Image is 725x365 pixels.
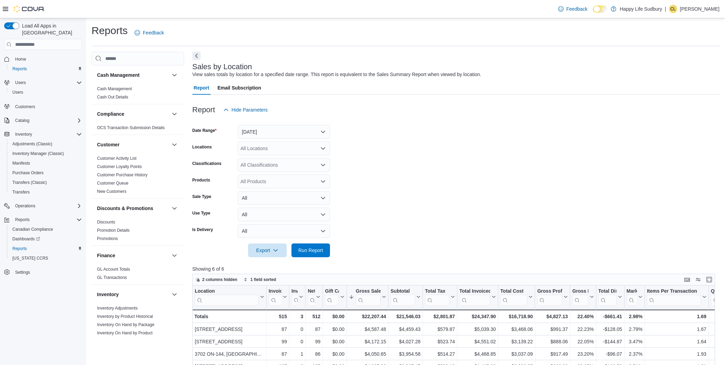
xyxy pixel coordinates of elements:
[325,325,344,333] div: $0.00
[1,101,85,111] button: Customers
[647,312,706,321] div: 1.69
[192,194,211,199] label: Sale Type
[12,268,33,277] a: Settings
[500,325,533,333] div: $3,468.06
[170,251,179,260] button: Finance
[97,205,153,212] h3: Discounts & Promotions
[97,111,169,117] button: Compliance
[194,81,209,95] span: Report
[391,288,420,306] button: Subtotal
[598,325,622,333] div: -$128.05
[647,337,706,346] div: 1.64
[97,172,148,178] span: Customer Purchase History
[10,159,82,167] span: Manifests
[308,325,320,333] div: 87
[15,270,30,275] span: Settings
[356,288,381,306] div: Gross Sales
[12,130,82,138] span: Inventory
[12,90,23,95] span: Users
[537,350,568,358] div: $917.49
[10,188,32,196] a: Transfers
[325,350,344,358] div: $0.00
[572,288,588,306] div: Gross Margin
[572,288,594,306] button: Gross Margin
[572,312,594,321] div: 22.40%
[7,149,85,158] button: Inventory Manager (Classic)
[694,275,702,284] button: Display options
[10,65,30,73] a: Reports
[627,288,642,306] button: Markdown Percent
[268,350,287,358] div: 87
[192,265,720,272] p: Showing 6 of 6
[97,267,130,272] span: GL Account Totals
[7,139,85,149] button: Adjustments (Classic)
[192,106,215,114] h3: Report
[97,173,148,177] a: Customer Purchase History
[7,187,85,197] button: Transfers
[10,65,82,73] span: Reports
[192,144,212,150] label: Locations
[349,312,386,321] div: $22,207.44
[97,291,119,298] h3: Inventory
[192,161,222,166] label: Classifications
[425,288,449,306] div: Total Tax
[195,288,259,295] div: Location
[500,312,533,321] div: $16,718.90
[195,288,259,306] div: Location
[459,350,496,358] div: $4,468.85
[12,202,38,210] button: Operations
[192,63,252,71] h3: Sales by Location
[232,106,268,113] span: Hide Parameters
[195,325,264,333] div: [STREET_ADDRESS]
[12,189,30,195] span: Transfers
[238,125,330,139] button: [DATE]
[291,325,303,333] div: 0
[97,306,138,311] a: Inventory Adjustments
[12,236,40,242] span: Dashboards
[10,88,82,96] span: Users
[195,337,264,346] div: [STREET_ADDRESS]
[170,140,179,149] button: Customer
[537,288,568,306] button: Gross Profit
[97,94,128,100] span: Cash Out Details
[500,337,533,346] div: $3,139.22
[1,116,85,125] button: Catalog
[10,225,82,233] span: Canadian Compliance
[97,338,139,344] span: Inventory Transactions
[1,267,85,277] button: Settings
[12,103,38,111] a: Customers
[10,169,46,177] a: Purchase Orders
[97,236,118,241] a: Promotions
[425,288,449,295] div: Total Tax
[238,224,330,238] button: All
[97,339,139,344] a: Inventory Transactions
[459,288,490,295] div: Total Invoiced
[1,78,85,87] button: Users
[683,275,691,284] button: Keyboard shortcuts
[97,141,119,148] h3: Customer
[97,305,138,311] span: Inventory Adjustments
[7,168,85,178] button: Purchase Orders
[15,118,29,123] span: Catalog
[97,141,169,148] button: Customer
[10,149,82,158] span: Inventory Manager (Classic)
[669,5,677,13] div: Carrington LeBlanc-Nelson
[97,252,169,259] button: Finance
[192,52,201,60] button: Next
[268,312,287,321] div: 515
[97,164,142,169] span: Customer Loyalty Points
[194,312,264,321] div: Totals
[192,210,210,216] label: Use Type
[627,288,637,295] div: Markdown Percent
[10,178,82,187] span: Transfers (Classic)
[572,325,594,333] div: 22.23%
[97,314,153,319] a: Inventory by Product Historical
[7,64,85,74] button: Reports
[555,2,590,16] a: Feedback
[92,124,184,135] div: Compliance
[12,202,82,210] span: Operations
[4,51,82,295] nav: Complex example
[170,290,179,299] button: Inventory
[647,288,701,306] div: Items Per Transaction
[425,312,455,321] div: $2,801.87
